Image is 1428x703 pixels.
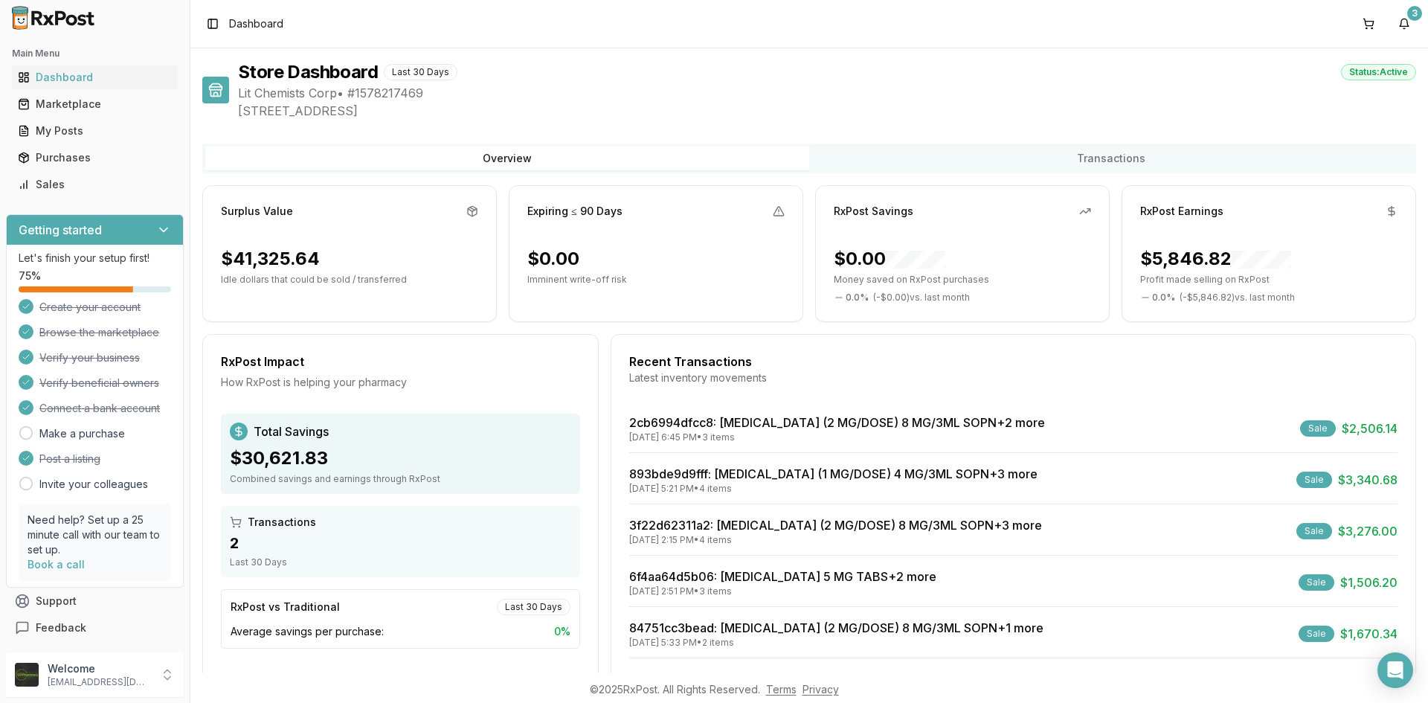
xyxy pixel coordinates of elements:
[230,446,571,470] div: $30,621.83
[238,84,1416,102] span: Lit Chemists Corp • # 1578217469
[834,247,945,271] div: $0.00
[1300,420,1336,437] div: Sale
[629,415,1045,430] a: 2cb6994dfcc8: [MEDICAL_DATA] (2 MG/DOSE) 8 MG/3ML SOPN+2 more
[48,661,151,676] p: Welcome
[6,65,184,89] button: Dashboard
[221,353,580,370] div: RxPost Impact
[1341,64,1416,80] div: Status: Active
[6,173,184,196] button: Sales
[527,274,785,286] p: Imminent write-off risk
[18,150,172,165] div: Purchases
[1407,6,1422,21] div: 3
[15,663,39,687] img: User avatar
[629,569,936,584] a: 6f4aa64d5b06: [MEDICAL_DATA] 5 MG TABS+2 more
[629,518,1042,533] a: 3f22d62311a2: [MEDICAL_DATA] (2 MG/DOSE) 8 MG/3ML SOPN+3 more
[205,147,809,170] button: Overview
[6,614,184,641] button: Feedback
[1338,471,1398,489] span: $3,340.68
[1296,472,1332,488] div: Sale
[39,477,148,492] a: Invite your colleagues
[1342,420,1398,437] span: $2,506.14
[39,426,125,441] a: Make a purchase
[36,620,86,635] span: Feedback
[1340,625,1398,643] span: $1,670.34
[1152,292,1175,304] span: 0.0 %
[254,423,329,440] span: Total Savings
[221,274,478,286] p: Idle dollars that could be sold / transferred
[834,204,913,219] div: RxPost Savings
[527,247,579,271] div: $0.00
[12,171,178,198] a: Sales
[803,683,839,696] a: Privacy
[1392,12,1416,36] button: 3
[230,473,571,485] div: Combined savings and earnings through RxPost
[1299,626,1334,642] div: Sale
[12,118,178,144] a: My Posts
[497,599,570,615] div: Last 30 Days
[6,588,184,614] button: Support
[39,452,100,466] span: Post a listing
[629,585,936,597] div: [DATE] 2:51 PM • 3 items
[1140,274,1398,286] p: Profit made selling on RxPost
[19,221,102,239] h3: Getting started
[221,375,580,390] div: How RxPost is helping your pharmacy
[230,556,571,568] div: Last 30 Days
[48,676,151,688] p: [EMAIL_ADDRESS][DOMAIN_NAME]
[12,91,178,118] a: Marketplace
[12,144,178,171] a: Purchases
[19,251,171,266] p: Let's finish your setup first!
[39,376,159,391] span: Verify beneficial owners
[527,204,623,219] div: Expiring ≤ 90 Days
[384,64,457,80] div: Last 30 Days
[6,92,184,116] button: Marketplace
[12,64,178,91] a: Dashboard
[629,637,1043,649] div: [DATE] 5:33 PM • 2 items
[629,466,1038,481] a: 893bde9d9fff: [MEDICAL_DATA] (1 MG/DOSE) 4 MG/3ML SOPN+3 more
[238,102,1416,120] span: [STREET_ADDRESS]
[629,620,1043,635] a: 84751cc3bead: [MEDICAL_DATA] (2 MG/DOSE) 8 MG/3ML SOPN+1 more
[629,370,1398,385] div: Latest inventory movements
[629,353,1398,370] div: Recent Transactions
[1296,523,1332,539] div: Sale
[1140,204,1223,219] div: RxPost Earnings
[1377,652,1413,688] div: Open Intercom Messenger
[28,513,162,557] p: Need help? Set up a 25 minute call with our team to set up.
[229,16,283,31] nav: breadcrumb
[19,269,41,283] span: 75 %
[230,533,571,553] div: 2
[629,534,1042,546] div: [DATE] 2:15 PM • 4 items
[231,600,340,614] div: RxPost vs Traditional
[809,147,1413,170] button: Transactions
[248,515,316,530] span: Transactions
[18,70,172,85] div: Dashboard
[39,325,159,340] span: Browse the marketplace
[6,146,184,170] button: Purchases
[846,292,869,304] span: 0.0 %
[28,558,85,571] a: Book a call
[18,97,172,112] div: Marketplace
[1180,292,1295,304] span: ( - $5,846.82 ) vs. last month
[231,624,384,639] span: Average savings per purchase:
[12,48,178,60] h2: Main Menu
[18,177,172,192] div: Sales
[6,119,184,143] button: My Posts
[873,292,970,304] span: ( - $0.00 ) vs. last month
[629,431,1045,443] div: [DATE] 6:45 PM • 3 items
[834,274,1091,286] p: Money saved on RxPost purchases
[221,247,320,271] div: $41,325.64
[39,300,141,315] span: Create your account
[1140,247,1291,271] div: $5,846.82
[238,60,378,84] h1: Store Dashboard
[39,350,140,365] span: Verify your business
[554,624,570,639] span: 0 %
[6,6,101,30] img: RxPost Logo
[18,123,172,138] div: My Posts
[221,204,293,219] div: Surplus Value
[766,683,797,696] a: Terms
[1340,574,1398,591] span: $1,506.20
[39,401,160,416] span: Connect a bank account
[1299,574,1334,591] div: Sale
[629,483,1038,495] div: [DATE] 5:21 PM • 4 items
[229,16,283,31] span: Dashboard
[1338,522,1398,540] span: $3,276.00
